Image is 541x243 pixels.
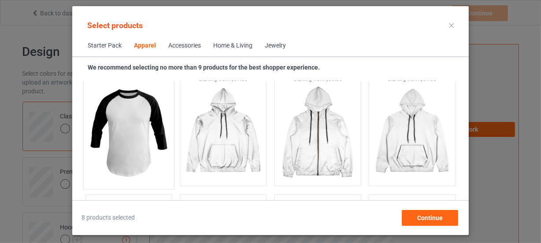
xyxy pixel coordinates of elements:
span: Continue [417,214,443,221]
div: Jewelry [265,41,286,50]
div: Apparel [134,41,156,50]
span: 8 products selected [82,214,135,222]
div: Continue [402,210,458,226]
span: Starter Pack [82,35,128,56]
img: regular.jpg [278,83,357,181]
img: regular.jpg [373,83,452,181]
span: Select products [87,21,143,30]
div: Home & Living [213,41,252,50]
img: regular.jpg [87,81,170,184]
div: Accessories [168,41,201,50]
strong: We recommend selecting no more than 9 products for the best shopper experience. [88,64,320,71]
img: regular.jpg [184,83,263,181]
